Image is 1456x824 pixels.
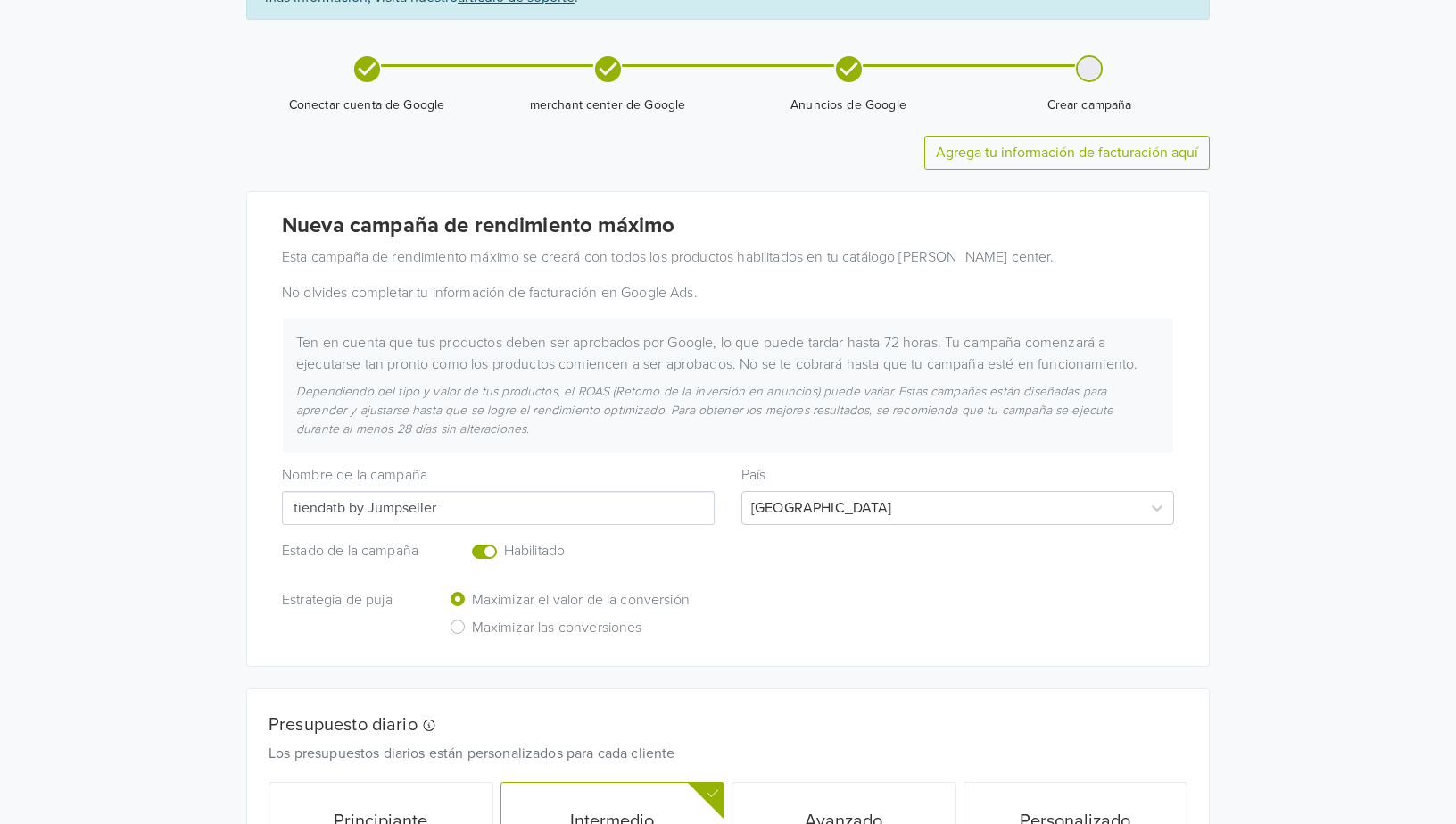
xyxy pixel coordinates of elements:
[472,620,642,637] h6: Maximizar las conversiones
[269,714,1161,736] h5: Presupuesto diario
[269,282,1187,304] div: No olvides completar tu información de facturación en Google Ads.
[472,592,690,609] h6: Maximizar el valor de la conversión
[282,592,422,609] h6: Estrategia de puja
[255,743,1174,764] div: Los presupuestos diarios están personalizados para cada cliente
[735,96,962,114] span: Anuncios de Google
[282,213,1174,239] h4: Nueva campaña de rendimiento máximo
[283,332,1173,375] div: Ten en cuenta que tus productos deben ser aprobados por Google, lo que puede tardar hasta 72 hora...
[282,467,715,484] h6: Nombre de la campaña
[282,491,715,525] input: Campaign name
[253,96,480,114] span: Conectar cuenta de Google
[494,96,721,114] span: merchant center de Google
[504,543,658,560] h6: Habilitado
[924,136,1210,170] button: Agrega tu información de facturación aquí
[283,382,1173,438] div: Dependiendo del tipo y valor de tus productos, el ROAS (Retorno de la inversión en anuncios) pued...
[282,543,422,560] h6: Estado de la campaña
[976,96,1203,114] span: Crear campaña
[936,144,1198,162] a: Agrega tu información de facturación aquí
[741,467,1174,484] h6: País
[269,246,1187,268] div: Esta campaña de rendimiento máximo se creará con todos los productos habilitados en tu catálogo [...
